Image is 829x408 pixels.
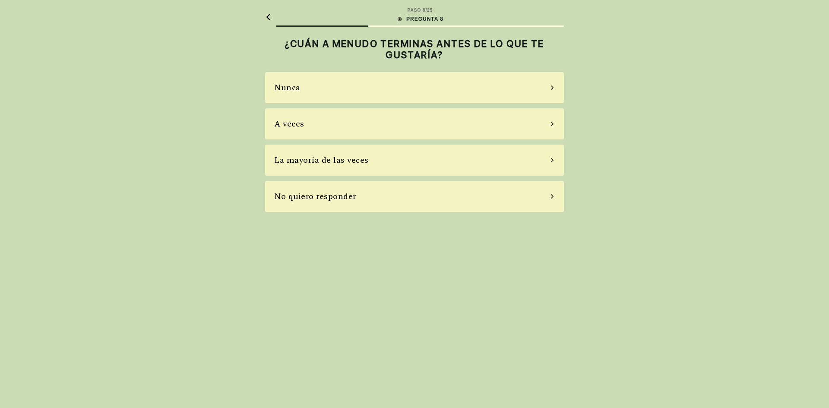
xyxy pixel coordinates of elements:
[275,154,369,166] div: La mayoría de las veces
[265,38,564,61] h2: ¿CUÁN A MENUDO TERMINAS ANTES DE LO QUE TE GUSTARÍA?
[275,82,301,93] div: Nunca
[275,118,304,130] div: A veces
[408,7,433,13] div: PASO 8 / 25
[397,15,443,23] div: PREGUNTA 8
[275,190,357,202] div: No quiero responder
